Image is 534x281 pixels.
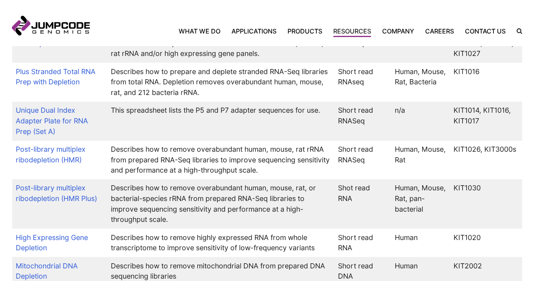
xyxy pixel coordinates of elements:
td: Short read RNASeq [334,141,391,180]
td: KIT1030 [450,179,522,229]
td: KIT1016 [450,63,522,102]
td: Human [391,229,450,257]
td: Human, Mouse, Rat, pan-bacterial [391,179,450,229]
td: Describes how to remove overabundant human, mouse, rat, or bacterial-species rRNA from prepared R... [107,179,334,229]
td: Short read RNAseq [334,63,391,102]
label: Search the site. [511,28,522,34]
a: Plus Stranded Total RNA Prep with Depletion [16,67,95,86]
a: Careers [420,26,459,36]
a: Unique Dual Index Adapter Plate for RNA Prep (Set A) [16,106,88,135]
td: Describes how to remove highly expressed RNA from whole transcriptome to improve sensitivity of l... [107,229,334,257]
a: High Expressing Gene Depletion [16,233,88,252]
a: Products [282,26,328,36]
td: KIT1014, KIT1016, KIT1017 [450,102,522,141]
a: Contact Us [459,26,511,36]
td: KIT1026, KIT3000s [450,141,522,180]
a: Post-library multiplex ribodepletion (HMR) [16,145,86,164]
a: Resources [328,26,377,36]
a: nded total RNA prep with depletion [16,28,96,47]
td: This spreadsheet lists the P5 and P7 adapter sequences for use. [107,102,334,141]
td: Human, Mouse, Rat [391,141,450,180]
td: Describes how to prepare and deplete stranded RNA-Seq libraries from total RNA. Depletion removes... [107,63,334,102]
nav: Primary Navigation [90,26,511,36]
a: Applications [226,26,282,36]
td: n/a [391,102,450,141]
td: KIT1020 [450,229,522,257]
td: Short read RNA [334,229,391,257]
a: Post-library multiplex ribodepletion (HMR Plus) [16,184,97,203]
td: Short read RNASeq [334,102,391,141]
a: Company [377,26,420,36]
a: Mitochondrial DNA Depletion [16,262,78,281]
td: Shot read RNA [334,179,391,229]
td: Human, Mouse, Rat, Bacteria [391,63,450,102]
td: Describes how to remove overabundant human, mouse, rat rRNA from prepared RNA-Seq libraries to im... [107,141,334,180]
a: What We Do [179,26,226,36]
